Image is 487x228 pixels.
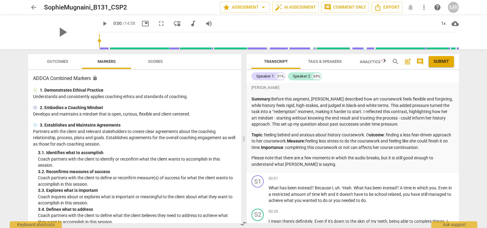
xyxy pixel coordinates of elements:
span: Transcript [264,59,288,64]
span: fullscreen [158,20,165,27]
span: cloud_download [452,20,459,27]
span: to [409,219,414,224]
p: Partners with the client and relevant stakeholders to create clear agreements about the coaching ... [33,128,236,147]
span: which [417,185,429,190]
span: complete [414,219,433,224]
span: compare_arrows [240,220,247,227]
span: if [325,219,328,224]
p: Coach partners with the client to define what the client believes they need to address to achieve... [38,212,236,225]
span: Submit [433,59,449,65]
span: left [321,192,328,197]
span: time [403,185,413,190]
div: 3. 4. Defines what to address [38,206,236,213]
button: AI Assessment [272,2,319,13]
button: Show/Hide comments [415,57,425,66]
div: Speaker 2 [293,73,310,79]
span: Even [438,185,448,190]
span: . [312,219,314,224]
p: 2. Embodies a Coaching Mindset [40,104,103,111]
button: Switch to audio player [188,18,199,29]
span: have [354,192,364,197]
span: still [421,192,428,197]
button: Please Do Not Submit until your Assessment is Complete [429,56,454,67]
span: in [413,185,417,190]
span: doesn't [340,192,354,197]
span: have [411,192,421,197]
span: been [288,185,298,190]
span: wanted [303,198,318,203]
div: 69% [313,73,321,79]
span: arrow_back [30,4,37,11]
strong: Summary: [251,97,271,101]
span: has [280,185,288,190]
p: Before this segment, [PERSON_NAME] described how art coursework feels flexible and forgiving, whi... [251,96,454,127]
h3: ADDCA Combined Markers [33,75,236,82]
span: post_add [404,58,411,65]
span: Comment only [324,4,366,11]
span: of [366,219,371,224]
span: to [447,192,451,197]
span: help [434,4,441,11]
span: 00:26 [269,209,278,214]
span: time [312,192,321,197]
span: school [374,192,388,197]
span: Yeah [342,185,351,190]
span: Assessment is enabled for this document. The competency model is locked and follows the assessmen... [92,75,98,81]
span: and [328,192,336,197]
span: uh [335,185,340,190]
p: Coach partners with the client to define or reconfirm measure(s) of success for what the client w... [38,175,236,187]
div: Change speaker [251,175,264,188]
span: star [223,4,230,11]
span: play_arrow [101,20,108,27]
span: What [354,185,365,190]
span: definitely [296,219,312,224]
button: Play [99,18,110,29]
span: Tags & Speakers [308,59,342,64]
p: 3. Establishes and Maintains Agreements [40,122,121,128]
span: arrow_drop_down [260,4,267,11]
span: move_down [173,20,181,27]
span: mean [271,219,282,224]
span: Even [314,219,325,224]
span: of [307,192,312,197]
div: MR [448,2,459,13]
button: Comment only [321,2,369,13]
div: 1x [437,19,449,28]
p: Coach partners with the client to identify or reconfirm what the client wants to accomplish in th... [38,156,236,169]
p: Coach inquires about or explores what is important or meaningful to the client about what they wa... [38,194,236,206]
span: , [333,185,335,190]
p: Develops and maintains a mindset that is open, curious, flexible and client-centered. [33,111,236,117]
span: comment [416,58,424,65]
div: 3. 3. Explores what is important [38,187,236,194]
span: AI Assessment [275,4,316,11]
strong: Measure: [287,139,305,143]
span: related [388,192,401,197]
span: Outcomes [47,59,68,64]
span: the [350,219,357,224]
button: Volume [203,18,214,29]
span: you [403,192,411,197]
div: 3. 2. Reconfirms measures of success [38,169,236,175]
button: View player as separate pane [172,18,183,29]
span: , [401,192,403,197]
span: ? [312,185,315,190]
span: [PERSON_NAME] [251,85,279,90]
span: my [371,219,377,224]
p: Understands and consistently applies coaching ethics and standards of coaching. [33,93,236,100]
span: Export [374,4,400,11]
span: be [369,192,374,197]
strong: Importance [261,145,283,150]
div: Speaker 1 [256,73,274,79]
span: I [269,219,271,224]
strong: utcome [369,132,384,137]
span: needed [341,198,356,203]
span: down [334,219,345,224]
span: managed [428,192,447,197]
strong: Topic [251,132,262,137]
span: being [389,219,400,224]
span: to [345,219,350,224]
span: there's [282,219,296,224]
span: . [340,185,342,190]
p: 1. Demonstrates Ethical Practice [40,87,103,93]
span: search [392,58,399,65]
